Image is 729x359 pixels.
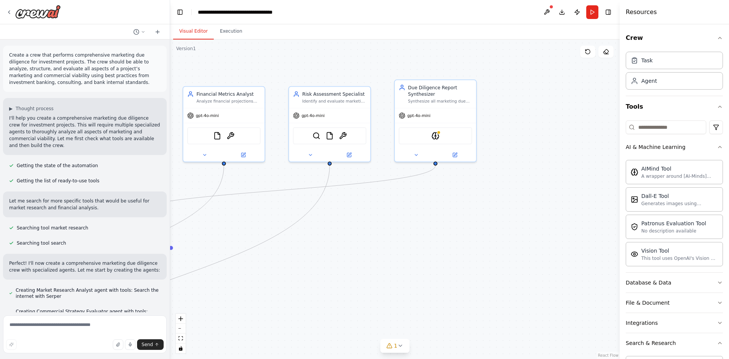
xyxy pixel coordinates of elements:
[9,52,161,86] p: Create a crew that performs comprehensive marketing due diligence for investment projects. The cr...
[130,27,148,36] button: Switch to previous chat
[9,260,161,274] p: Perfect! I'll now create a comprehensive marketing due diligence crew with specialized agents. Le...
[17,178,99,184] span: Getting the list of ready-to-use tools
[631,223,638,231] img: Patronusevaltool
[626,279,671,286] div: Database & Data
[16,308,161,321] span: Creating Commercial Strategy Evaluator agent with tools: Read website content
[176,343,186,353] button: toggle interactivity
[227,132,235,140] img: OCRTool
[196,91,260,97] div: Financial Metrics Analyst
[631,168,638,176] img: Aimindtool
[631,196,638,203] img: Dalletool
[641,255,718,261] div: This tool uses OpenAI's Vision API to describe the contents of an image.
[626,319,658,327] div: Integrations
[9,115,161,149] p: I'll help you create a comprehensive marketing due diligence crew for investment projects. This w...
[380,339,410,353] button: 1
[176,314,186,353] div: React Flow controls
[626,49,723,96] div: Crew
[626,293,723,313] button: File & Document
[641,201,718,207] div: Generates images using OpenAI's Dall-E model.
[9,198,161,211] p: Let me search for more specific tools that would be useful for market research and financial anal...
[137,339,164,350] button: Send
[408,99,472,104] div: Synthesize all marketing due diligence findings for {project_name} into a comprehensive investmen...
[626,333,723,353] button: Search & Research
[17,163,98,169] span: Getting the state of the automation
[436,151,473,159] button: Open in side panel
[626,299,670,307] div: File & Document
[394,79,477,162] div: Due Diligence Report SynthesizerSynthesize all marketing due diligence findings for {project_name...
[326,132,334,140] img: FileReadTool
[394,342,398,350] span: 1
[641,173,718,179] div: A wrapper around [AI-Minds]([URL][DOMAIN_NAME]). Useful for when you need answers to questions fr...
[407,113,431,118] span: gpt-4o-mini
[125,339,136,350] button: Click to speak your automation idea
[173,24,214,40] button: Visual Editor
[641,228,706,234] div: No description available
[9,106,54,112] button: ▶Thought process
[175,7,185,17] button: Hide left sidebar
[302,91,366,97] div: Risk Assessment Specialist
[15,5,61,19] img: Logo
[641,220,706,227] div: Patronus Evaluation Tool
[196,113,219,118] span: gpt-4o-mini
[17,225,88,231] span: Searching tool market research
[16,287,161,299] span: Creating Market Research Analyst agent with tools: Search the internet with Serper
[598,353,619,357] a: React Flow attribution
[176,314,186,324] button: zoom in
[626,273,723,293] button: Database & Data
[641,192,718,200] div: Dall-E Tool
[183,86,265,162] div: Financial Metrics AnalystAnalyze financial projections and key metrics for {project_name} includi...
[196,99,260,104] div: Analyze financial projections and key metrics for {project_name} including revenue forecasts, uni...
[214,24,248,40] button: Execution
[330,151,368,159] button: Open in side panel
[312,132,320,140] img: SerperDevTool
[626,339,676,347] div: Search & Research
[198,8,273,16] nav: breadcrumb
[641,77,657,85] div: Agent
[6,339,17,350] button: Improve this prompt
[626,96,723,117] button: Tools
[113,339,123,350] button: Upload files
[17,240,66,246] span: Searching tool search
[641,165,718,172] div: AIMind Tool
[224,151,262,159] button: Open in side panel
[176,324,186,334] button: zoom out
[641,57,653,64] div: Task
[213,132,221,140] img: FileReadTool
[288,86,371,162] div: Risk Assessment SpecialistIdentify and evaluate marketing and commercial risks for {project_name}...
[626,8,657,17] h4: Resources
[626,137,723,157] button: AI & Machine Learning
[339,132,347,140] img: OCRTool
[631,250,638,258] img: Visiontool
[16,106,54,112] span: Thought process
[301,113,325,118] span: gpt-4o-mini
[626,313,723,333] button: Integrations
[142,342,153,348] span: Send
[603,7,614,17] button: Hide right sidebar
[9,106,13,112] span: ▶
[431,132,439,140] img: AIMindTool
[626,143,685,151] div: AI & Machine Learning
[641,247,718,255] div: Vision Tool
[176,334,186,343] button: fit view
[626,27,723,49] button: Crew
[125,166,439,215] g: Edge from c8abe6f0-b5ee-47fa-94db-a287dcf52cba to b2c2be26-8584-4f43-b150-00121d522461
[626,157,723,272] div: AI & Machine Learning
[302,99,366,104] div: Identify and evaluate marketing and commercial risks for {project_name} including market risks, c...
[408,84,472,98] div: Due Diligence Report Synthesizer
[151,27,164,36] button: Start a new chat
[176,46,196,52] div: Version 1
